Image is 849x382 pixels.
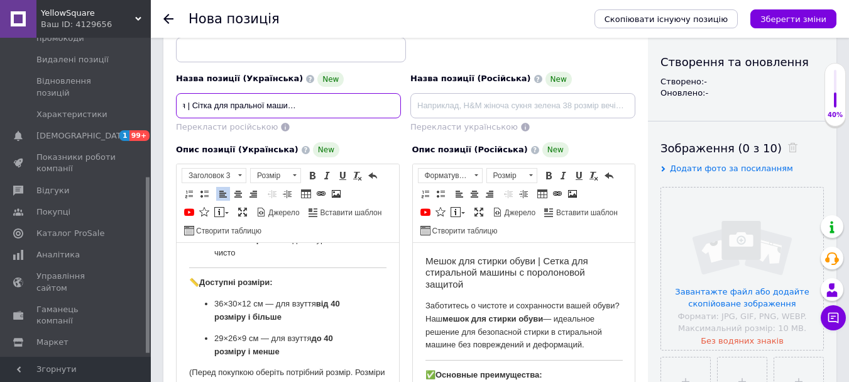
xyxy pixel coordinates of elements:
[554,208,618,218] span: Вставити шаблон
[419,187,432,201] a: Вставити/видалити нумерований список
[38,147,185,174] p: Защищает обувь и барабан стиральной машины от повреждений
[660,87,824,99] div: Оновлено: -
[824,63,846,126] div: 40% Якість заповнення
[265,187,279,201] a: Зменшити відступ
[36,206,70,218] span: Покупці
[472,205,486,219] a: Максимізувати
[410,93,635,118] input: Наприклад, H&M жіноча сукня зелена 38 розмір вечірня максі з блискітками
[430,226,498,237] span: Створити таблицю
[419,205,432,219] a: Додати відео з YouTube
[36,152,116,174] span: Показники роботи компанії
[299,187,313,201] a: Таблиця
[280,187,294,201] a: Збільшити відступ
[197,205,211,219] a: Вставити іконку
[251,169,288,183] span: Розмір
[517,187,530,201] a: Збільшити відступ
[419,169,470,183] span: Форматування
[36,130,129,142] span: [DEMOGRAPHIC_DATA]
[36,54,109,65] span: Видалені позиції
[501,187,515,201] a: Зменшити відступ
[351,169,364,183] a: Видалити форматування
[821,305,846,330] button: Чат з покупцем
[486,168,537,183] a: Розмір
[660,76,824,87] div: Створено: -
[41,8,135,19] span: YellowSquare
[319,208,382,218] span: Вставити шаблон
[182,169,234,183] span: Заголовок 3
[660,54,824,70] div: Створення та оновлення
[236,205,249,219] a: Максимізувати
[410,122,518,132] span: Перекласти українською
[36,304,116,327] span: Гаманець компанії
[545,72,572,87] span: New
[250,168,301,183] a: Розмір
[194,226,261,237] span: Створити таблицю
[197,187,211,201] a: Вставити/видалити маркований список
[36,109,107,120] span: Характеристики
[182,205,196,219] a: Додати відео з YouTube
[163,14,173,24] div: Повернутися назад
[503,208,536,218] span: Джерело
[660,140,824,156] div: Зображення (0 з 10)
[13,33,210,47] p: 📏
[418,168,483,183] a: Форматування
[36,337,68,348] span: Маркет
[36,185,69,196] span: Відгуки
[36,249,80,261] span: Аналітика
[566,187,579,201] a: Зображення
[36,271,116,293] span: Управління сайтом
[56,138,104,147] strong: пари взуття
[176,93,401,118] input: Наприклад, H&M жіноча сукня зелена 38 розмір вечірня максі з блискітками
[483,187,496,201] a: По правому краю
[182,187,196,201] a: Вставити/видалити нумерований список
[557,169,571,183] a: Курсив (Ctrl+I)
[491,205,538,219] a: Джерело
[366,169,380,183] a: Повернути (Ctrl+Z)
[176,122,278,132] span: Перекласти російською
[468,187,481,201] a: По центру
[452,187,466,201] a: По лівому краю
[255,205,302,219] a: Джерело
[36,228,104,239] span: Каталог ProSale
[542,142,569,157] span: New
[307,205,384,219] a: Вставити шаблон
[670,164,793,173] span: Додати фото за посиланням
[535,187,549,201] a: Таблиця
[38,89,185,116] p: 29×26×9 см — для взуття
[434,205,447,219] a: Вставити іконку
[216,187,230,201] a: По лівому краю
[572,169,586,183] a: Підкреслений (Ctrl+U)
[266,208,300,218] span: Джерело
[594,9,738,28] button: Скопіювати існуючу позицію
[825,111,845,120] div: 40%
[336,169,349,183] a: Підкреслений (Ctrl+U)
[587,169,601,183] a: Видалити форматування
[189,11,280,26] h1: Нова позиція
[313,142,339,157] span: New
[410,74,531,83] span: Назва позиції (Російська)
[329,187,343,201] a: Зображення
[449,205,467,219] a: Вставити повідомлення
[317,72,344,87] span: New
[129,130,150,141] span: 99+
[176,145,299,154] span: Опис позиції (Українська)
[38,91,156,113] strong: до 40 розміру і менше
[487,169,525,183] span: Розмір
[182,223,263,237] a: Створити таблицю
[212,205,231,219] a: Вставити повідомлення
[412,145,528,154] span: Опис позиції (Російська)
[246,187,260,201] a: По правому краю
[182,168,246,183] a: Заголовок 3
[542,205,620,219] a: Вставити шаблон
[36,76,116,98] span: Відновлення позицій
[23,35,96,44] strong: Доступні розміри:
[41,19,151,30] div: Ваш ID: 4129656
[605,14,728,24] span: Скопіювати існуючу позицію
[320,169,334,183] a: Курсив (Ctrl+I)
[305,169,319,183] a: Жирний (Ctrl+B)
